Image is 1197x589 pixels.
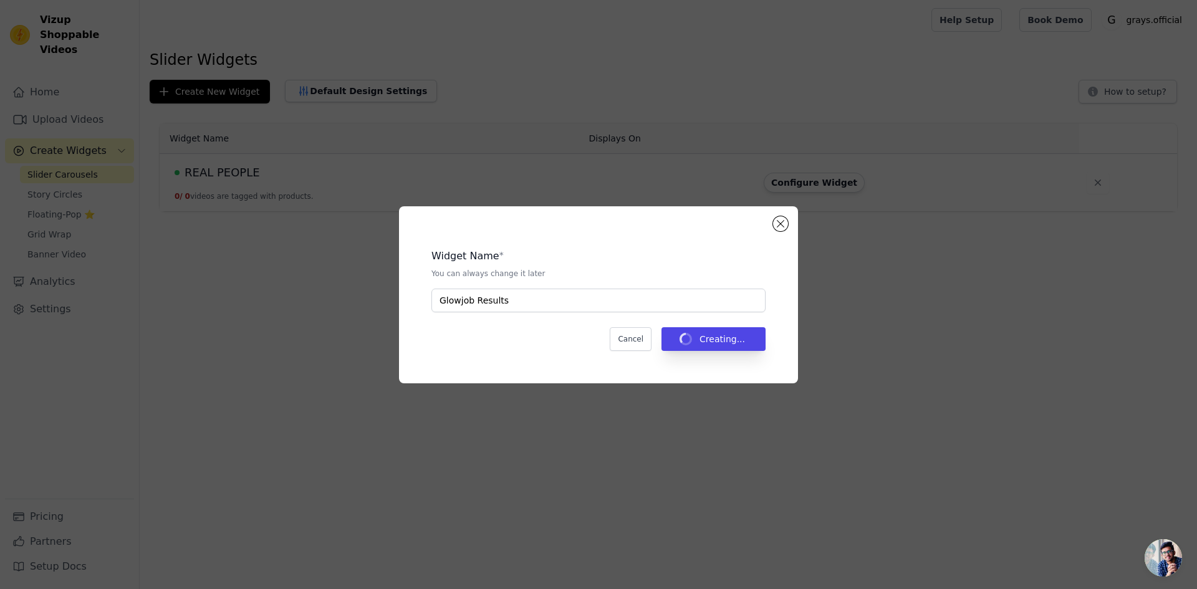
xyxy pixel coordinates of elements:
[1145,539,1182,577] div: Open chat
[431,249,499,264] legend: Widget Name
[773,216,788,231] button: Close modal
[610,327,651,351] button: Cancel
[431,269,766,279] p: You can always change it later
[661,327,766,351] button: Creating...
